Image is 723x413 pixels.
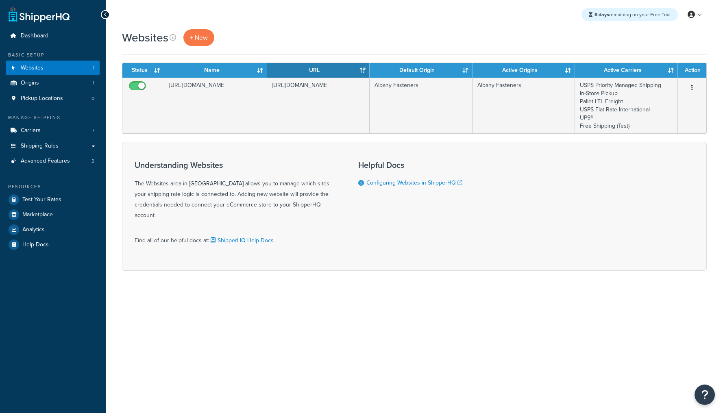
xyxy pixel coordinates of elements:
[21,143,59,150] span: Shipping Rules
[135,161,338,221] div: The Websites area in [GEOGRAPHIC_DATA] allows you to manage which sites your shipping rate logic ...
[575,63,678,78] th: Active Carriers: activate to sort column ascending
[6,154,100,169] li: Advanced Features
[6,114,100,121] div: Manage Shipping
[21,158,70,165] span: Advanced Features
[581,8,678,21] div: remaining on your Free Trial
[135,161,338,170] h3: Understanding Websites
[358,161,462,170] h3: Helpful Docs
[6,123,100,138] li: Carriers
[22,226,45,233] span: Analytics
[6,192,100,207] a: Test Your Rates
[22,196,61,203] span: Test Your Rates
[370,63,473,78] th: Default Origin: activate to sort column ascending
[21,80,39,87] span: Origins
[267,78,370,133] td: [URL][DOMAIN_NAME]
[595,11,609,18] strong: 6 days
[678,63,706,78] th: Action
[21,65,44,72] span: Websites
[695,385,715,405] button: Open Resource Center
[6,207,100,222] a: Marketplace
[92,127,94,134] span: 7
[6,61,100,76] li: Websites
[473,78,575,133] td: Albany Fasteners
[6,139,100,154] a: Shipping Rules
[473,63,575,78] th: Active Origins: activate to sort column ascending
[6,61,100,76] a: Websites 1
[122,30,168,46] h1: Websites
[135,229,338,246] div: Find all of our helpful docs at:
[91,158,94,165] span: 2
[6,237,100,252] a: Help Docs
[6,183,100,190] div: Resources
[575,78,678,133] td: USPS Priority Managed Shipping In-Store Pickup Pallet LTL Freight USPS Flat Rate International UP...
[6,76,100,91] li: Origins
[6,222,100,237] a: Analytics
[267,63,370,78] th: URL: activate to sort column ascending
[21,127,41,134] span: Carriers
[6,123,100,138] a: Carriers 7
[6,91,100,106] a: Pickup Locations 0
[21,33,48,39] span: Dashboard
[366,178,462,187] a: Configuring Websites in ShipperHQ
[164,63,267,78] th: Name: activate to sort column ascending
[93,65,94,72] span: 1
[6,91,100,106] li: Pickup Locations
[9,6,70,22] a: ShipperHQ Home
[164,78,267,133] td: [URL][DOMAIN_NAME]
[6,52,100,59] div: Basic Setup
[91,95,94,102] span: 0
[6,76,100,91] a: Origins 1
[93,80,94,87] span: 1
[370,78,473,133] td: Albany Fasteners
[190,33,208,42] span: + New
[6,28,100,43] a: Dashboard
[22,211,53,218] span: Marketplace
[122,63,164,78] th: Status: activate to sort column ascending
[209,236,274,245] a: ShipperHQ Help Docs
[183,29,214,46] a: + New
[6,154,100,169] a: Advanced Features 2
[22,241,49,248] span: Help Docs
[21,95,63,102] span: Pickup Locations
